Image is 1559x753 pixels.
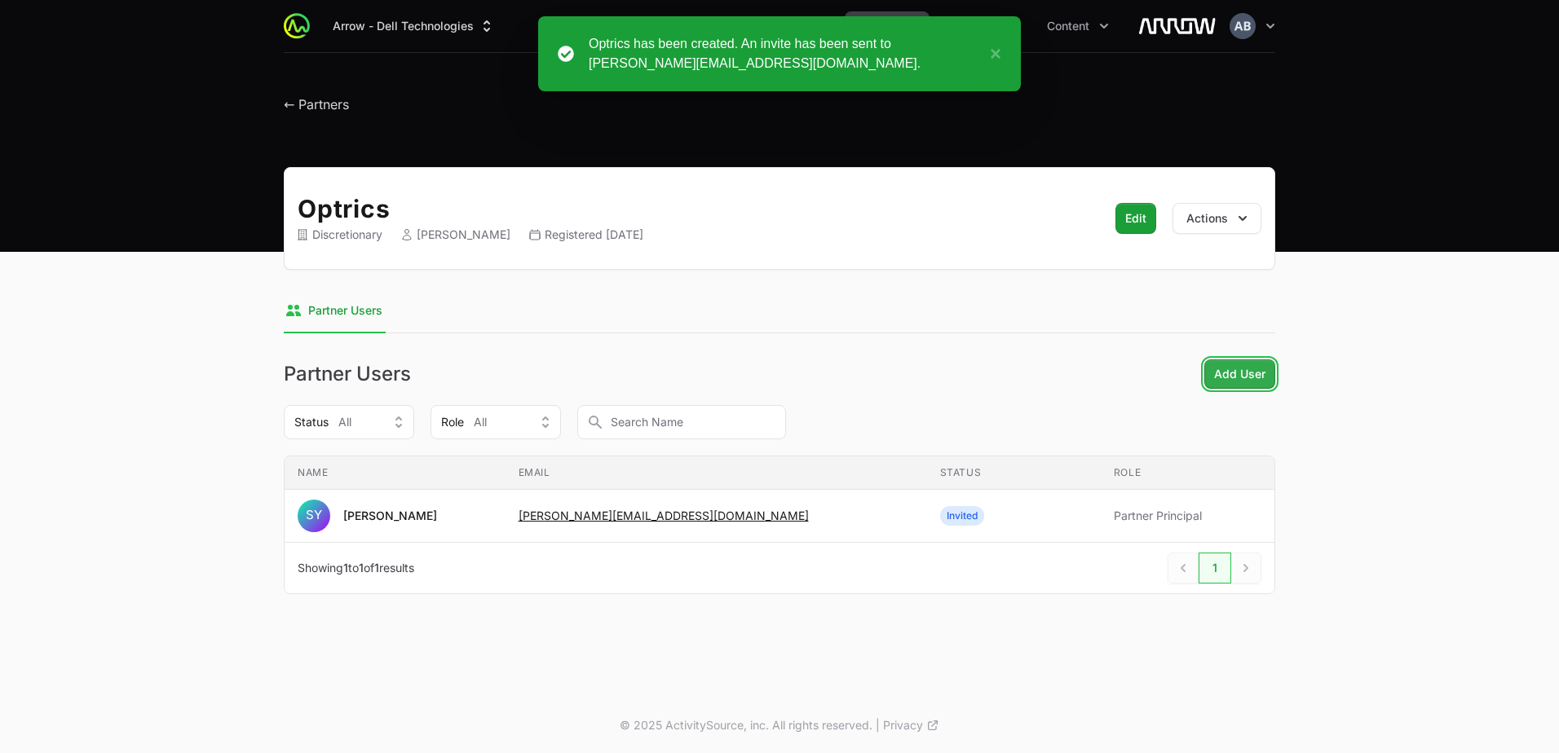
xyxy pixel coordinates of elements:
[982,34,1001,73] button: close
[284,289,386,333] a: Partner Users
[589,34,982,73] div: Optrics has been created. An invite has been sent to [PERSON_NAME][EMAIL_ADDRESS][DOMAIN_NAME].
[1115,203,1156,234] button: Edit
[1230,13,1256,39] img: Ashlee Bruno
[338,414,351,430] span: All
[431,405,561,439] button: RoleAll
[1114,508,1261,524] span: Partner Principal
[284,364,411,384] h1: Partner Users
[883,717,939,733] a: Privacy
[943,11,1024,41] div: Activity menu
[1125,209,1146,228] span: Edit
[298,227,382,243] div: Discretionary
[519,509,809,522] a: [PERSON_NAME][EMAIL_ADDRESS][DOMAIN_NAME]
[298,500,330,532] svg: Scott Young
[306,507,322,522] text: SY
[1037,11,1119,41] div: Content menu
[620,717,872,733] p: © 2025 ActivitySource, inc. All rights reserved.
[323,11,505,41] button: Arrow - Dell Technologies
[374,561,379,575] span: 1
[359,561,364,575] span: 1
[474,414,487,430] span: All
[298,560,414,576] p: Showing to of results
[294,414,329,430] span: Status
[1101,456,1274,490] th: Role
[943,11,1024,41] button: Activity
[1173,203,1261,234] button: Actions
[284,405,414,439] button: StatusAll
[298,194,1086,223] h2: Optrics
[506,456,927,490] th: Email
[1204,359,1275,389] button: Add User
[1199,553,1231,583] a: 1
[530,227,643,243] div: Registered [DATE]
[284,13,310,39] img: ActivitySource
[876,717,880,733] span: |
[845,11,930,41] button: Partners
[1138,10,1217,42] img: Arrow
[402,227,510,243] div: [PERSON_NAME]
[343,508,437,524] div: [PERSON_NAME]
[1047,18,1089,34] span: Content
[285,456,506,490] th: Name
[308,302,382,319] span: Partner Users
[1214,364,1265,384] span: Add User
[323,11,505,41] div: Supplier switch menu
[577,405,786,439] input: Search Name
[284,96,349,112] a: ← Partners
[284,289,1275,333] nav: Tabs
[310,11,1119,41] div: Main navigation
[343,561,348,575] span: 1
[441,414,464,430] span: Role
[845,11,930,41] div: Partners menu
[1037,11,1119,41] button: Content
[927,456,1101,490] th: Status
